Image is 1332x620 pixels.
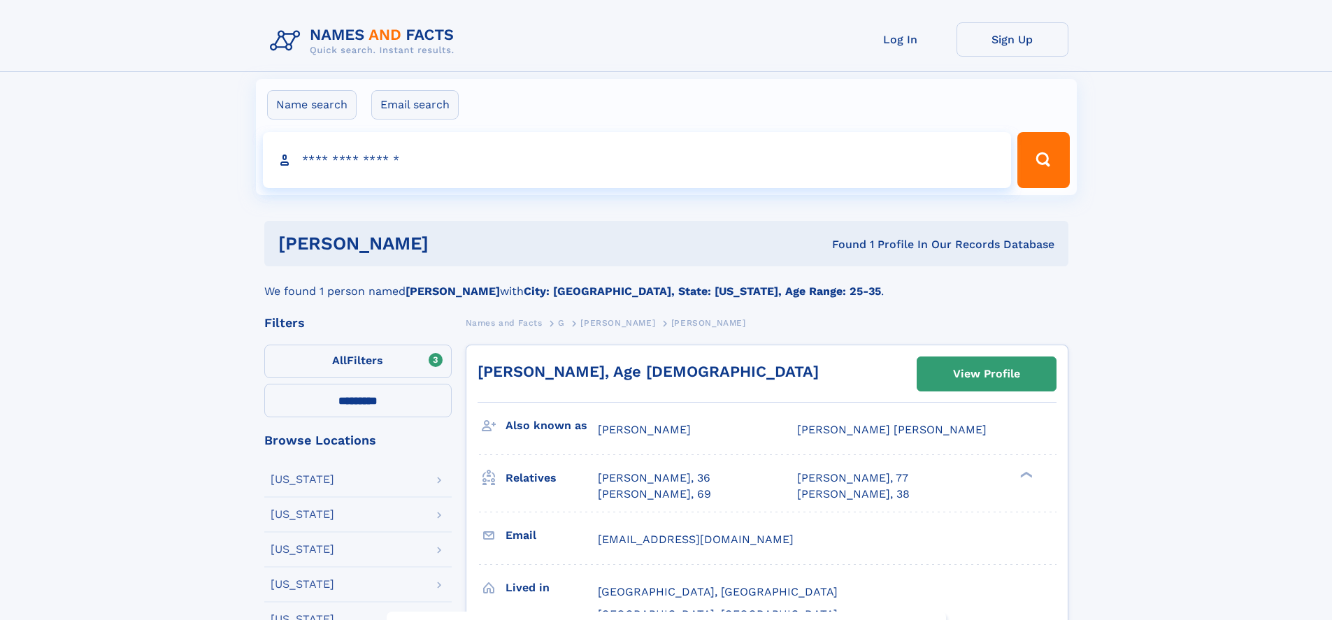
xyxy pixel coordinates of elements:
[332,354,347,367] span: All
[797,470,908,486] a: [PERSON_NAME], 77
[371,90,459,120] label: Email search
[506,576,598,600] h3: Lived in
[671,318,746,328] span: [PERSON_NAME]
[953,358,1020,390] div: View Profile
[466,314,543,331] a: Names and Facts
[506,414,598,438] h3: Also known as
[1017,470,1033,480] div: ❯
[845,22,957,57] a: Log In
[264,317,452,329] div: Filters
[264,434,452,447] div: Browse Locations
[598,585,838,598] span: [GEOGRAPHIC_DATA], [GEOGRAPHIC_DATA]
[558,314,565,331] a: G
[406,284,500,298] b: [PERSON_NAME]
[580,318,655,328] span: [PERSON_NAME]
[630,237,1054,252] div: Found 1 Profile In Our Records Database
[558,318,565,328] span: G
[271,544,334,555] div: [US_STATE]
[957,22,1068,57] a: Sign Up
[271,579,334,590] div: [US_STATE]
[598,533,794,546] span: [EMAIL_ADDRESS][DOMAIN_NAME]
[598,486,711,502] a: [PERSON_NAME], 69
[264,22,466,60] img: Logo Names and Facts
[506,466,598,490] h3: Relatives
[278,235,631,252] h1: [PERSON_NAME]
[580,314,655,331] a: [PERSON_NAME]
[506,524,598,547] h3: Email
[263,132,1012,188] input: search input
[271,509,334,520] div: [US_STATE]
[598,470,710,486] a: [PERSON_NAME], 36
[797,423,987,436] span: [PERSON_NAME] [PERSON_NAME]
[598,423,691,436] span: [PERSON_NAME]
[264,266,1068,300] div: We found 1 person named with .
[271,474,334,485] div: [US_STATE]
[267,90,357,120] label: Name search
[797,486,910,502] a: [PERSON_NAME], 38
[1017,132,1069,188] button: Search Button
[917,357,1056,391] a: View Profile
[478,363,819,380] a: [PERSON_NAME], Age [DEMOGRAPHIC_DATA]
[264,345,452,378] label: Filters
[524,284,881,298] b: City: [GEOGRAPHIC_DATA], State: [US_STATE], Age Range: 25-35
